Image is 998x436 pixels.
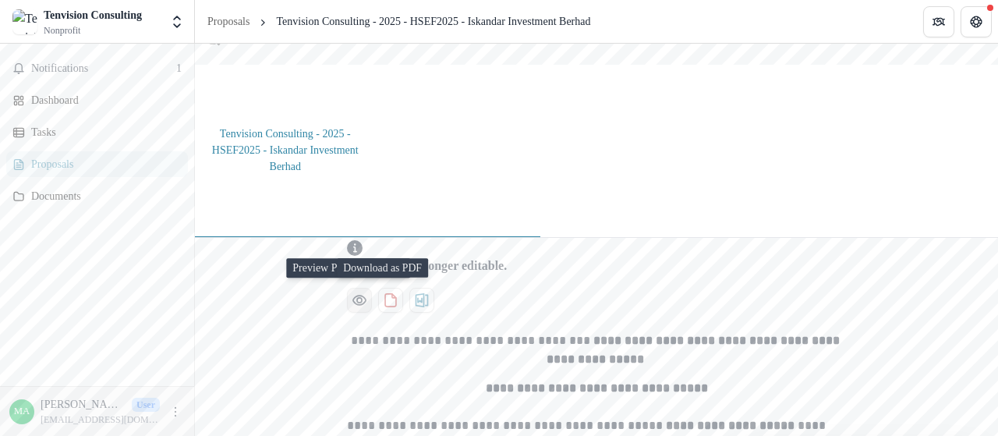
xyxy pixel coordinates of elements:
[276,13,590,30] div: Tenvision Consulting - 2025 - HSEF2025 - Iskandar Investment Berhad
[6,119,188,145] a: Tasks
[166,402,185,421] button: More
[31,156,175,172] div: Proposals
[6,183,188,209] a: Documents
[409,288,434,313] button: download-proposal
[166,6,188,37] button: Open entity switcher
[6,56,188,81] button: Notifications1
[347,288,372,313] button: Preview 358b7804-0d51-4c96-ba89-adaa546fc2d9-0.pdf
[132,398,160,412] p: User
[31,62,176,76] span: Notifications
[923,6,954,37] button: Partners
[44,7,142,23] div: Tenvision Consulting
[201,10,596,33] nav: breadcrumb
[176,62,182,74] span: 1
[31,92,175,108] div: Dashboard
[12,9,37,34] img: Tenvision Consulting
[41,396,126,413] p: [PERSON_NAME]
[41,413,160,427] p: [EMAIL_ADDRESS][DOMAIN_NAME]
[961,6,992,37] button: Get Help
[201,10,256,33] a: Proposals
[207,126,363,175] p: Tenvision Consulting - 2025 - HSEF2025 - Iskandar Investment Berhad
[6,151,188,177] a: Proposals
[31,188,175,204] div: Documents
[207,13,249,30] div: Proposals
[6,87,188,113] a: Dashboard
[31,124,175,140] div: Tasks
[14,406,30,417] div: Mohd Faizal Bin Ayob
[378,288,403,313] button: download-proposal
[44,23,80,37] span: Nonprofit
[347,257,840,275] div: Proposal is no longer editable.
